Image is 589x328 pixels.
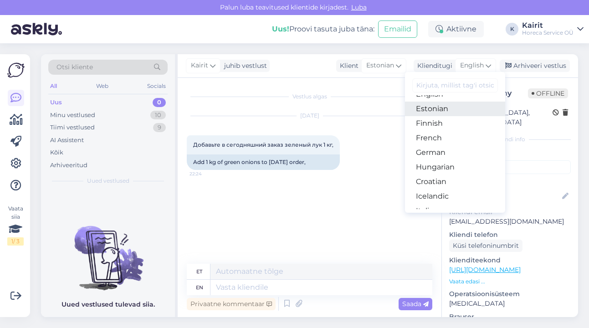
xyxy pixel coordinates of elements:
[56,62,93,72] span: Otsi kliente
[50,161,87,170] div: Arhiveeritud
[48,80,59,92] div: All
[7,61,25,79] img: Askly Logo
[7,237,24,246] div: 1 / 3
[196,280,203,295] div: en
[50,136,84,145] div: AI Assistent
[50,111,95,120] div: Minu vestlused
[450,191,560,201] input: Lisa nimi
[61,300,155,309] p: Uued vestlused tulevad siia.
[145,80,168,92] div: Socials
[449,149,571,159] p: Kliendi tag'id
[7,205,24,246] div: Vaata siia
[405,189,505,204] a: Icelandic
[449,160,571,174] input: Lisa tag
[522,22,584,36] a: KairitHoreca Service OÜ
[402,300,429,308] span: Saada
[528,88,568,98] span: Offline
[449,178,571,187] p: Kliendi nimi
[94,80,110,92] div: Web
[449,312,571,322] p: Brauser
[522,22,574,29] div: Kairit
[220,61,267,71] div: juhib vestlust
[50,148,63,157] div: Kõik
[405,116,505,131] a: Finnish
[405,174,505,189] a: Croatian
[193,141,333,148] span: Добавьте в сегодняшний заказ зеленый лук 1 кг,
[460,61,484,71] span: English
[449,266,521,274] a: [URL][DOMAIN_NAME]
[272,24,374,35] div: Proovi tasuta juba täna:
[196,264,202,279] div: et
[414,61,452,71] div: Klienditugi
[522,29,574,36] div: Horeca Service OÜ
[187,154,340,170] div: Add 1 kg of green onions to [DATE] order,
[405,160,505,174] a: Hungarian
[449,135,571,143] div: Kliendi info
[336,61,359,71] div: Klient
[449,277,571,286] p: Vaata edasi ...
[506,23,518,36] div: K
[153,98,166,107] div: 0
[150,111,166,120] div: 10
[348,3,369,11] span: Luba
[405,102,505,116] a: Estonian
[500,60,570,72] div: Arhiveeri vestlus
[428,21,484,37] div: Aktiivne
[50,98,62,107] div: Uus
[191,61,208,71] span: Kairit
[449,240,522,252] div: Küsi telefoninumbrit
[41,210,175,292] img: No chats
[187,298,276,310] div: Privaatne kommentaar
[378,20,417,38] button: Emailid
[412,78,498,92] input: Kirjuta, millist tag'i otsid
[187,92,432,101] div: Vestlus algas
[449,299,571,308] p: [MEDICAL_DATA]
[190,170,224,177] span: 22:24
[366,61,394,71] span: Estonian
[449,230,571,240] p: Kliendi telefon
[50,123,95,132] div: Tiimi vestlused
[405,204,505,218] a: Italian
[272,25,289,33] b: Uus!
[405,145,505,160] a: German
[449,289,571,299] p: Operatsioonisüsteem
[405,131,505,145] a: French
[449,256,571,265] p: Klienditeekond
[153,123,166,132] div: 9
[187,112,432,120] div: [DATE]
[449,207,571,217] p: Kliendi email
[87,177,129,185] span: Uued vestlused
[449,217,571,226] p: [EMAIL_ADDRESS][DOMAIN_NAME]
